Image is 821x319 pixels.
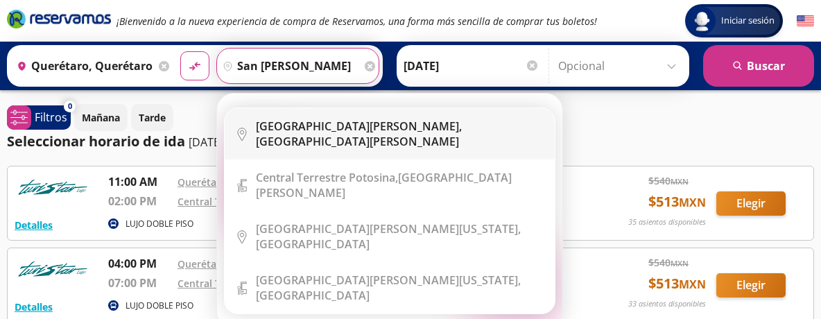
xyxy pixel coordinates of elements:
[797,12,814,30] button: English
[11,49,155,83] input: Buscar Origen
[256,273,521,288] b: [GEOGRAPHIC_DATA][PERSON_NAME][US_STATE],
[256,119,462,134] b: [GEOGRAPHIC_DATA][PERSON_NAME],
[404,49,539,83] input: Elegir Fecha
[256,170,398,185] b: Central Terrestre Potosina,
[256,221,544,252] div: [GEOGRAPHIC_DATA]
[108,193,171,209] p: 02:00 PM
[7,105,71,130] button: 0Filtros
[679,195,706,210] small: MXN
[217,49,361,83] input: Buscar Destino
[15,218,53,232] button: Detalles
[256,119,544,149] div: [GEOGRAPHIC_DATA][PERSON_NAME]
[671,258,689,268] small: MXN
[15,255,91,283] img: RESERVAMOS
[189,134,223,150] p: [DATE]
[7,8,111,29] i: Brand Logo
[7,131,185,152] p: Seleccionar horario de ida
[108,255,171,272] p: 04:00 PM
[108,275,171,291] p: 07:00 PM
[74,104,128,131] button: Mañana
[703,45,814,87] button: Buscar
[256,170,544,200] div: [GEOGRAPHIC_DATA][PERSON_NAME]
[648,173,689,188] span: $ 540
[82,110,120,125] p: Mañana
[68,101,72,112] span: 0
[126,218,193,230] p: LUJO DOBLE PISO
[628,216,706,228] p: 35 asientos disponibles
[108,173,171,190] p: 11:00 AM
[256,221,521,236] b: [GEOGRAPHIC_DATA][PERSON_NAME][US_STATE],
[178,195,304,208] a: Central Terrestre Potosina
[558,49,682,83] input: Opcional
[15,300,53,314] button: Detalles
[256,273,544,303] div: [GEOGRAPHIC_DATA]
[116,15,597,28] em: ¡Bienvenido a la nueva experiencia de compra de Reservamos, una forma más sencilla de comprar tus...
[15,173,91,201] img: RESERVAMOS
[716,14,780,28] span: Iniciar sesión
[671,176,689,187] small: MXN
[178,257,227,270] a: Querétaro
[178,175,227,189] a: Querétaro
[126,300,193,312] p: LUJO DOBLE PISO
[139,110,166,125] p: Tarde
[679,277,706,292] small: MXN
[648,255,689,270] span: $ 540
[628,298,706,310] p: 33 asientos disponibles
[7,8,111,33] a: Brand Logo
[716,273,786,298] button: Elegir
[648,191,706,212] span: $ 513
[716,191,786,216] button: Elegir
[35,109,67,126] p: Filtros
[178,277,304,290] a: Central Terrestre Potosina
[131,104,173,131] button: Tarde
[648,273,706,294] span: $ 513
